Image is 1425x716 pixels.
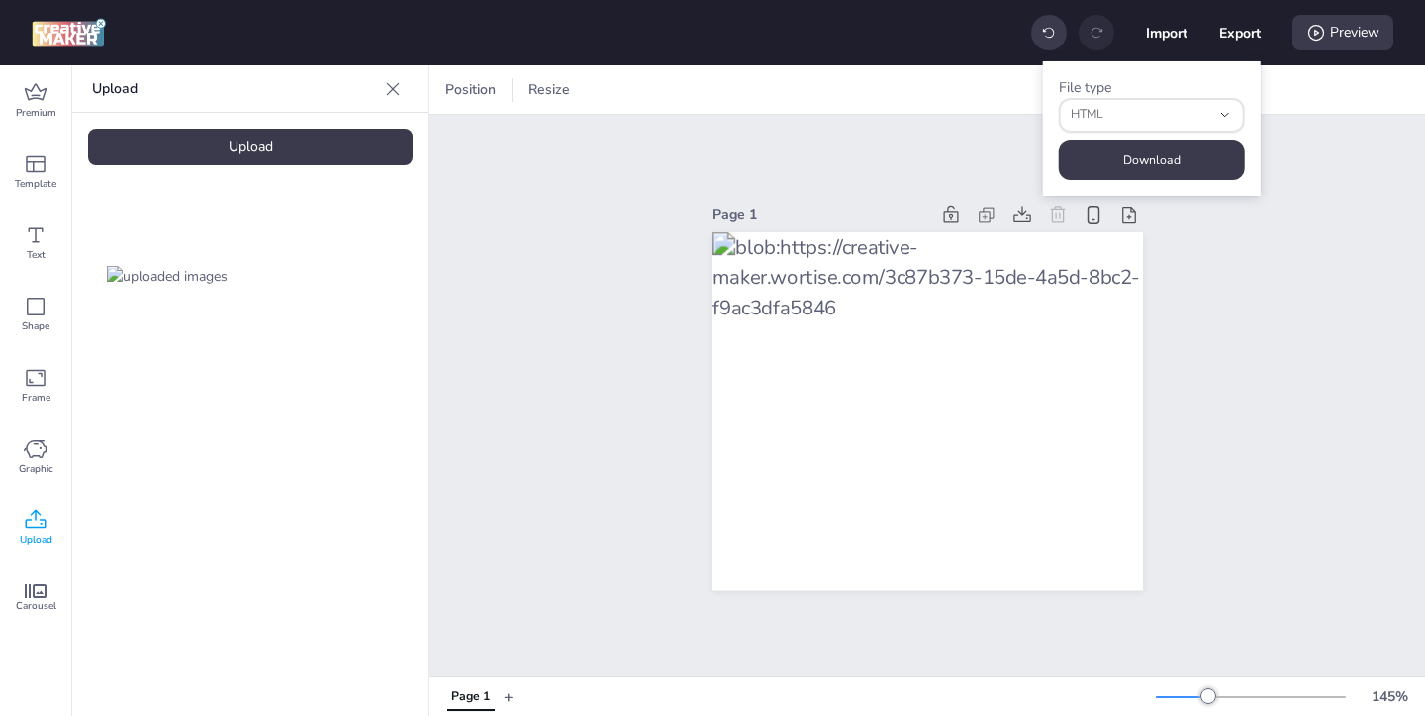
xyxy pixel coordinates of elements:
[524,79,574,100] span: Resize
[1059,98,1245,133] button: fileType
[451,688,490,706] div: Page 1
[712,204,929,224] div: Page 1
[1059,140,1245,180] button: Download
[20,532,52,548] span: Upload
[1059,78,1111,97] label: File type
[15,176,56,192] span: Template
[32,18,106,47] img: logo Creative Maker
[107,266,228,287] img: uploaded images
[22,318,49,334] span: Shape
[1366,686,1413,707] div: 145 %
[437,679,504,714] div: Tabs
[19,461,53,477] span: Graphic
[1292,15,1393,50] div: Preview
[441,79,500,100] span: Position
[1146,12,1187,53] button: Import
[92,65,377,113] p: Upload
[27,247,46,263] span: Text
[1219,12,1261,53] button: Export
[16,598,56,614] span: Carousel
[22,390,50,405] span: Frame
[1071,106,1211,124] span: HTML
[16,105,56,121] span: Premium
[504,679,514,714] button: +
[88,129,413,165] div: Upload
